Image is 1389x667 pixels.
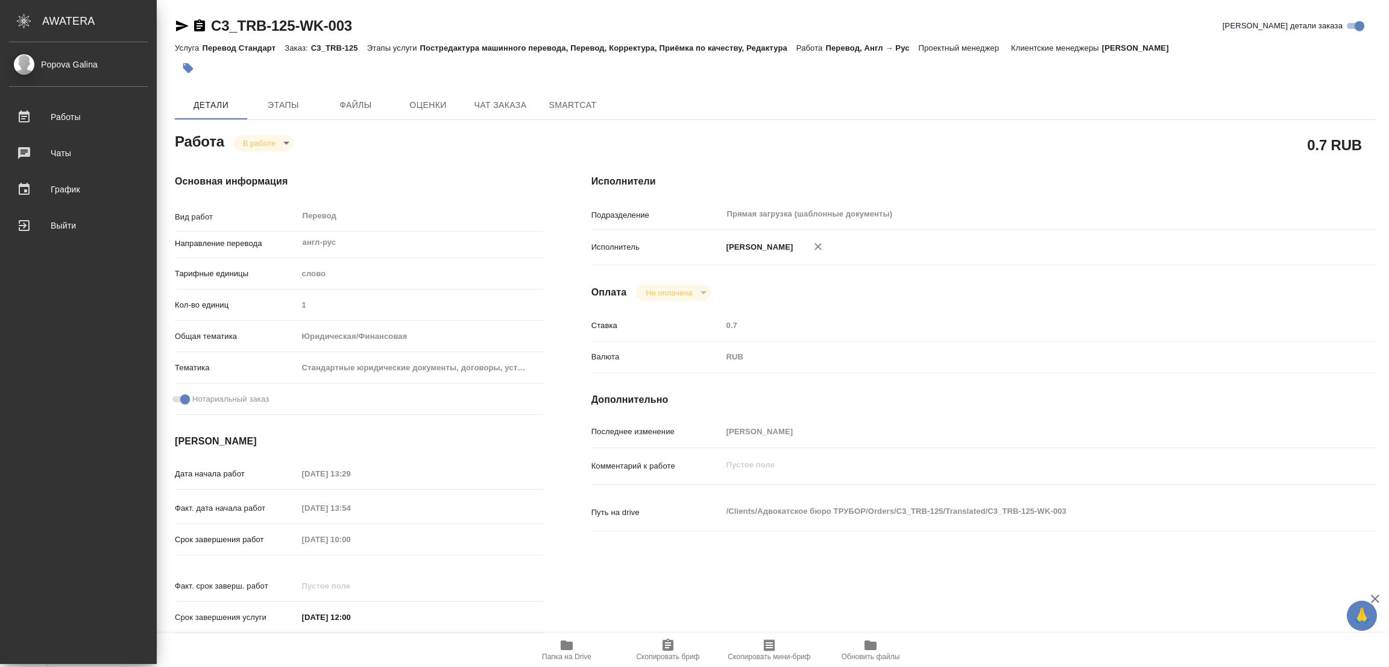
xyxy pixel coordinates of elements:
p: Этапы услуги [367,43,420,52]
div: Чаты [9,144,148,162]
h4: Основная информация [175,174,543,189]
span: Скопировать мини-бриф [728,653,810,661]
span: Детали [182,98,240,113]
p: Валюта [591,351,722,363]
button: Не оплачена [642,288,696,298]
h4: Исполнители [591,174,1376,189]
span: Оценки [399,98,457,113]
button: Папка на Drive [516,633,617,667]
div: Работы [9,108,148,126]
span: Папка на Drive [542,653,591,661]
p: Работа [796,43,826,52]
p: Факт. срок заверш. работ [175,580,298,592]
a: График [3,174,154,204]
button: 🙏 [1347,601,1377,631]
p: Вид работ [175,211,298,223]
button: Скопировать ссылку [192,19,207,33]
a: Работы [3,102,154,132]
span: SmartCat [544,98,602,113]
button: Скопировать бриф [617,633,719,667]
div: Стандартные юридические документы, договоры, уставы [298,358,543,378]
div: Выйти [9,217,148,235]
p: Последнее изменение [591,426,722,438]
p: Клиентские менеджеры [1011,43,1102,52]
p: Услуга [175,43,202,52]
span: [PERSON_NAME] детали заказа [1223,20,1343,32]
h4: Оплата [591,285,627,300]
p: Срок завершения работ [175,534,298,546]
p: [PERSON_NAME] [722,241,793,253]
div: RUB [722,347,1311,367]
input: ✎ Введи что-нибудь [298,609,403,626]
span: Этапы [254,98,312,113]
div: Юридическая/Финансовая [298,326,543,347]
p: Подразделение [591,209,722,221]
p: Перевод Стандарт [202,43,285,52]
div: AWATERA [42,9,157,33]
button: Удалить исполнителя [805,233,831,260]
input: Пустое поле [298,531,403,548]
p: Кол-во единиц [175,299,298,311]
p: Срок завершения услуги [175,612,298,624]
p: Комментарий к работе [591,460,722,472]
input: Пустое поле [298,577,403,595]
a: Чаты [3,138,154,168]
input: Пустое поле [298,465,403,482]
h2: Работа [175,130,224,151]
button: Добавить тэг [175,55,201,81]
p: Перевод, Англ → Рус [825,43,918,52]
input: Пустое поле [722,423,1311,440]
p: Путь на drive [591,507,722,519]
p: C3_TRB-125 [311,43,367,52]
p: Общая тематика [175,330,298,343]
button: Обновить файлы [820,633,921,667]
p: Направление перевода [175,238,298,250]
a: Выйти [3,210,154,241]
p: Дата начала работ [175,468,298,480]
span: Обновить файлы [842,653,900,661]
span: Чат заказа [471,98,529,113]
span: Файлы [327,98,385,113]
h4: Дополнительно [591,393,1376,407]
div: В работе [636,285,710,301]
div: Popova Galina [9,58,148,71]
p: [PERSON_NAME] [1102,43,1178,52]
div: слово [298,264,543,284]
p: Исполнитель [591,241,722,253]
div: В работе [233,135,294,151]
p: Проектный менеджер [919,43,1002,52]
span: Нотариальный заказ [192,393,269,405]
button: Скопировать ссылку для ЯМессенджера [175,19,189,33]
p: Факт. дата начала работ [175,502,298,514]
h4: [PERSON_NAME] [175,434,543,449]
input: Пустое поле [298,499,403,517]
input: Пустое поле [722,317,1311,334]
h2: 0.7 RUB [1307,134,1362,155]
span: Скопировать бриф [636,653,699,661]
button: В работе [239,138,279,148]
span: 🙏 [1352,603,1372,628]
button: Скопировать мини-бриф [719,633,820,667]
p: Тарифные единицы [175,268,298,280]
p: Ставка [591,320,722,332]
p: Заказ: [285,43,310,52]
a: C3_TRB-125-WK-003 [211,17,352,34]
p: Тематика [175,362,298,374]
textarea: /Clients/Адвокатское бюро ТРУБОР/Orders/C3_TRB-125/Translated/C3_TRB-125-WK-003 [722,501,1311,522]
p: Постредактура машинного перевода, Перевод, Корректура, Приёмка по качеству, Редактура [420,43,796,52]
input: Пустое поле [298,296,543,314]
div: График [9,180,148,198]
